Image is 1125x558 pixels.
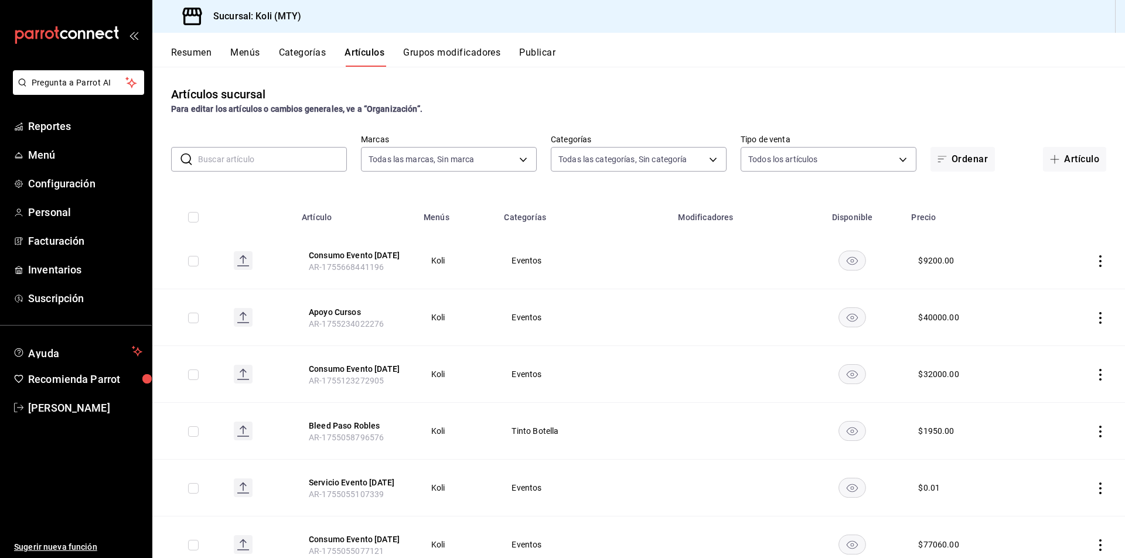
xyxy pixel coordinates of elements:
[512,313,656,321] span: Eventos
[8,85,144,97] a: Pregunta a Parrot AI
[431,370,483,378] span: Koli
[28,204,142,220] span: Personal
[1095,369,1106,381] button: actions
[431,313,483,321] span: Koli
[918,425,954,437] div: $ 1950.00
[204,9,302,23] h3: Sucursal: Koli (MTY)
[28,400,142,416] span: [PERSON_NAME]
[171,85,265,103] div: Artículos sucursal
[279,47,326,67] button: Categorías
[918,368,959,380] div: $ 32000.00
[512,484,656,492] span: Eventos
[512,540,656,549] span: Eventos
[13,70,144,95] button: Pregunta a Parrot AI
[309,262,384,272] span: AR-1755668441196
[1095,255,1106,267] button: actions
[558,153,687,165] span: Todas las categorías, Sin categoría
[403,47,500,67] button: Grupos modificadores
[309,249,403,261] button: edit-product-location
[171,47,1125,67] div: navigation tabs
[198,148,347,171] input: Buscar artículo
[230,47,260,67] button: Menús
[918,311,959,323] div: $ 40000.00
[295,195,417,232] th: Artículo
[28,176,142,191] span: Configuración
[28,344,127,358] span: Ayuda
[1095,482,1106,494] button: actions
[309,319,384,328] span: AR-1755234022276
[431,484,483,492] span: Koli
[512,427,656,435] span: Tinto Botella
[32,77,126,89] span: Pregunta a Parrot AI
[309,546,384,556] span: AR-1755055077121
[14,541,142,553] span: Sugerir nueva función
[1095,312,1106,324] button: actions
[918,539,959,550] div: $ 77060.00
[512,370,656,378] span: Eventos
[1095,539,1106,551] button: actions
[171,104,422,114] strong: Para editar los artículos o cambios generales, ve a “Organización”.
[369,153,475,165] span: Todas las marcas, Sin marca
[361,135,537,143] label: Marcas
[28,233,142,249] span: Facturación
[28,118,142,134] span: Reportes
[748,153,818,165] span: Todos los artículos
[512,256,656,265] span: Eventos
[800,195,905,232] th: Disponible
[838,364,866,384] button: availability-product
[28,371,142,387] span: Recomienda Parrot
[309,420,403,432] button: edit-product-location
[309,306,403,318] button: edit-product-location
[918,482,940,494] div: $ 0.01
[28,290,142,306] span: Suscripción
[1043,147,1106,172] button: Artículo
[838,478,866,498] button: availability-product
[309,433,384,442] span: AR-1755058796576
[497,195,671,232] th: Categorías
[129,30,138,40] button: open_drawer_menu
[671,195,800,232] th: Modificadores
[345,47,384,67] button: Artículos
[838,421,866,441] button: availability-product
[309,376,384,385] span: AR-1755123272905
[838,307,866,327] button: availability-product
[904,195,1042,232] th: Precio
[171,47,212,67] button: Resumen
[309,477,403,488] button: edit-product-location
[431,427,483,435] span: Koli
[431,540,483,549] span: Koli
[309,363,403,375] button: edit-product-location
[519,47,555,67] button: Publicar
[1095,426,1106,437] button: actions
[309,489,384,499] span: AR-1755055107339
[551,135,727,143] label: Categorías
[28,147,142,163] span: Menú
[838,535,866,554] button: availability-product
[918,255,954,266] div: $ 9200.00
[309,533,403,545] button: edit-product-location
[431,256,483,265] span: Koli
[930,147,995,172] button: Ordenar
[417,195,497,232] th: Menús
[741,135,916,143] label: Tipo de venta
[28,262,142,278] span: Inventarios
[838,251,866,271] button: availability-product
